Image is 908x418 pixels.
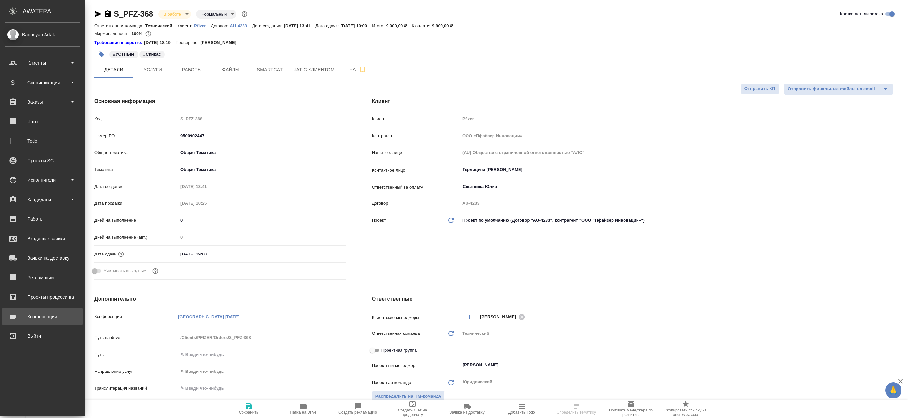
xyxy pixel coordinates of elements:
[372,330,420,337] p: Ответственная команда
[2,289,83,305] a: Проекты процессинга
[290,410,317,415] span: Папка на Drive
[94,133,178,139] p: Номер PO
[180,368,338,375] div: ✎ Введи что-нибудь
[94,39,144,46] a: Требования к верстке:
[221,400,276,418] button: Сохранить
[5,273,80,282] div: Рекламации
[94,10,102,18] button: Скопировать ссылку для ЯМессенджера
[254,66,285,74] span: Smartcat
[5,97,80,107] div: Заказы
[94,234,178,241] p: Дней на выполнение (авт.)
[94,217,178,224] p: Дней на выполнение
[372,362,460,369] p: Проектный менеджер
[158,10,191,19] div: В работе
[178,333,346,342] input: Пустое поле
[372,314,460,321] p: Клиентские менеджеры
[449,410,484,415] span: Заявка на доставку
[109,51,139,57] span: УСТНЫЙ
[372,98,901,105] h4: Клиент
[480,314,520,320] span: [PERSON_NAME]
[897,186,899,187] button: Open
[460,131,901,140] input: Пустое поле
[386,23,412,28] p: 9 900,00 ₽
[98,66,129,74] span: Детали
[341,23,372,28] p: [DATE] 19:00
[94,23,145,28] p: Ответственная команда:
[144,39,176,46] p: [DATE] 18:19
[178,114,346,124] input: Пустое поле
[2,133,83,149] a: Todo
[372,391,445,402] span: В заказе уже есть ответственный ПМ или ПМ группа
[94,295,346,303] h4: Дополнительно
[604,400,658,418] button: Призвать менеджера по развитию
[372,23,386,28] p: Итого:
[94,251,117,257] p: Дата сдачи
[23,5,85,18] div: AWATERA
[94,200,178,207] p: Дата продажи
[658,400,713,418] button: Скопировать ссылку на оценку заказа
[885,382,901,398] button: 🙏
[372,184,460,190] p: Ответственный за оплату
[162,11,183,17] button: В работе
[480,313,527,321] div: [PERSON_NAME]
[230,23,252,28] a: AU-4233
[104,268,146,274] span: Учитывать выходные
[372,217,386,224] p: Проект
[375,393,441,400] span: Распределить на ПМ-команду
[215,66,246,74] span: Файлы
[117,250,125,258] button: Если добавить услуги и заполнить их объемом, то дата рассчитается автоматически
[94,368,178,375] p: Направление услуг
[494,400,549,418] button: Добавить Todo
[372,391,445,402] button: Распределить на ПМ-команду
[284,23,316,28] p: [DATE] 13:41
[381,347,417,354] span: Проектная группа
[5,253,80,263] div: Заявки на доставку
[178,366,346,377] div: ✎ Введи что-нибудь
[94,47,109,61] button: Добавить тэг
[177,23,194,28] p: Клиент:
[178,384,346,393] input: ✎ Введи что-нибудь
[372,295,901,303] h4: Ответственные
[5,331,80,341] div: Выйти
[342,65,374,73] span: Чат
[178,314,240,319] p: [GEOGRAPHIC_DATA] [DATE]
[897,316,899,318] button: Open
[5,214,80,224] div: Работы
[549,400,604,418] button: Определить тематику
[94,183,178,190] p: Дата создания
[372,133,460,139] p: Контрагент
[338,410,377,415] span: Создать рекламацию
[94,39,144,46] div: Нажми, чтобы открыть папку с инструкцией
[389,408,436,417] span: Создать счет на предоплату
[462,309,478,325] button: Добавить менеджера
[94,166,178,173] p: Тематика
[145,23,177,28] p: Технический
[176,39,201,46] p: Проверено:
[5,136,80,146] div: Todo
[460,199,901,208] input: Пустое поле
[178,232,346,242] input: Пустое поле
[199,11,229,17] button: Нормальный
[194,23,211,28] p: Pfizer
[888,384,899,397] span: 🙏
[143,51,161,58] p: #Спикас
[784,83,878,95] button: Отправить финальные файлы на email
[178,147,346,158] div: Общая Тематика
[144,30,152,38] button: 0.00 RUB;
[239,410,258,415] span: Сохранить
[5,58,80,68] div: Клиенты
[178,350,346,359] input: ✎ Введи что-нибудь
[897,169,899,170] button: Open
[211,23,230,28] p: Договор:
[5,175,80,185] div: Исполнители
[196,10,236,19] div: В работе
[94,351,178,358] p: Путь
[94,116,178,122] p: Код
[5,292,80,302] div: Проекты процессинга
[372,379,411,386] p: Проектная команда
[744,85,775,93] span: Отправить КП
[741,83,779,95] button: Отправить КП
[178,249,235,259] input: ✎ Введи что-нибудь
[131,31,144,36] p: 100%
[2,152,83,169] a: Проекты SC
